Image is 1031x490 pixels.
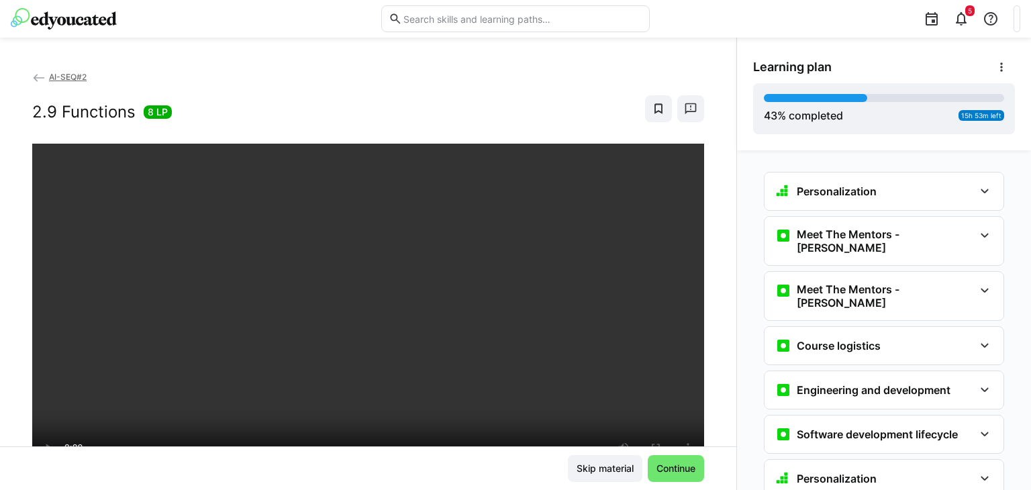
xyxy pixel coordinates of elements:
[764,109,777,122] span: 43
[402,13,642,25] input: Search skills and learning paths…
[568,455,642,482] button: Skip material
[961,111,1001,119] span: 15h 53m left
[797,472,877,485] h3: Personalization
[575,462,636,475] span: Skip material
[797,228,974,254] h3: Meet The Mentors - [PERSON_NAME]
[753,60,832,75] span: Learning plan
[968,7,972,15] span: 5
[797,185,877,198] h3: Personalization
[32,102,136,122] h2: 2.9 Functions
[49,72,87,82] span: AI-SEQ#2
[797,428,958,441] h3: Software development lifecycle
[797,283,974,309] h3: Meet The Mentors - [PERSON_NAME]
[654,462,697,475] span: Continue
[648,455,704,482] button: Continue
[797,339,881,352] h3: Course logistics
[764,107,843,124] div: % completed
[797,383,950,397] h3: Engineering and development
[148,105,168,119] span: 8 LP
[32,72,87,82] a: AI-SEQ#2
